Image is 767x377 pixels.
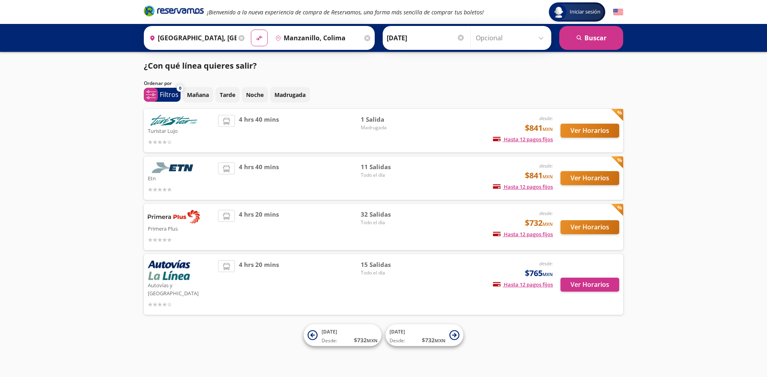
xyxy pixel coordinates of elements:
[542,221,553,227] small: MXN
[270,87,310,103] button: Madrugada
[367,338,378,343] small: MXN
[239,210,279,244] span: 4 hrs 20 mins
[566,8,604,16] span: Iniciar sesión
[144,88,181,102] button: 0Filtros
[361,162,417,172] span: 11 Salidas
[560,220,619,234] button: Ver Horarios
[539,115,553,122] em: desde:
[542,271,553,277] small: MXN
[361,260,417,269] span: 15 Salidas
[525,267,553,279] span: $765
[560,278,619,292] button: Ver Horarios
[542,126,553,132] small: MXN
[525,170,553,182] span: $841
[539,210,553,217] em: desde:
[539,260,553,267] em: desde:
[242,87,268,103] button: Noche
[525,122,553,134] span: $841
[361,219,417,226] span: Todo el día
[144,80,172,87] p: Ordenar por
[539,162,553,169] em: desde:
[304,324,382,346] button: [DATE]Desde:$732MXN
[148,115,200,126] img: Turistar Lujo
[354,336,378,344] span: $ 732
[239,115,279,146] span: 4 hrs 40 mins
[361,210,417,219] span: 32 Salidas
[179,85,181,92] span: 0
[144,5,204,19] a: Brand Logo
[148,223,214,233] p: Primera Plus
[246,91,264,99] p: Noche
[272,28,362,48] input: Buscar Destino
[542,174,553,180] small: MXN
[476,28,547,48] input: Opcional
[559,26,623,50] button: Buscar
[148,162,200,173] img: Etn
[613,7,623,17] button: English
[385,324,463,346] button: [DATE]Desde:$732MXN
[148,173,214,183] p: Etn
[560,124,619,138] button: Ver Horarios
[361,124,417,131] span: Madrugada
[361,172,417,179] span: Todo el día
[148,260,190,280] img: Autovías y La Línea
[215,87,240,103] button: Tarde
[274,91,306,99] p: Madrugada
[389,328,405,335] span: [DATE]
[322,337,337,344] span: Desde:
[493,183,553,190] span: Hasta 12 pagos fijos
[493,231,553,238] span: Hasta 12 pagos fijos
[144,5,204,17] i: Brand Logo
[493,281,553,288] span: Hasta 12 pagos fijos
[387,28,465,48] input: Elegir Fecha
[560,171,619,185] button: Ver Horarios
[525,217,553,229] span: $732
[361,269,417,276] span: Todo el día
[322,328,337,335] span: [DATE]
[435,338,445,343] small: MXN
[148,280,214,297] p: Autovías y [GEOGRAPHIC_DATA]
[220,91,235,99] p: Tarde
[160,90,179,99] p: Filtros
[422,336,445,344] span: $ 732
[183,87,213,103] button: Mañana
[239,162,279,194] span: 4 hrs 40 mins
[493,136,553,143] span: Hasta 12 pagos fijos
[239,260,279,309] span: 4 hrs 20 mins
[187,91,209,99] p: Mañana
[146,28,236,48] input: Buscar Origen
[361,115,417,124] span: 1 Salida
[207,8,484,16] em: ¡Bienvenido a la nueva experiencia de compra de Reservamos, una forma más sencilla de comprar tus...
[148,210,200,223] img: Primera Plus
[148,126,214,135] p: Turistar Lujo
[144,60,257,72] p: ¿Con qué línea quieres salir?
[389,337,405,344] span: Desde:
